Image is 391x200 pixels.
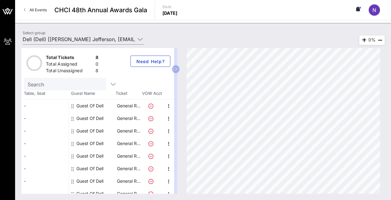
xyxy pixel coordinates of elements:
span: All Events [30,8,47,12]
div: Guest Of Dell [76,100,103,112]
p: General R… [116,187,141,200]
div: 8 [96,54,98,62]
div: Total Unassigned [46,68,93,75]
span: Table, Seat [21,90,69,97]
div: Total Assigned [46,61,93,69]
div: - [21,137,69,150]
p: General R… [116,100,141,112]
div: - [21,162,69,175]
p: General R… [116,175,141,187]
span: Guest Name [69,90,116,97]
div: Guest Of Dell [76,150,103,162]
div: Guest Of Dell [76,162,103,175]
div: - [21,150,69,162]
button: Need Help? [130,56,170,67]
p: [DATE] [162,10,178,16]
div: Guest Of Dell [76,187,103,200]
div: 8 [96,68,98,75]
div: - [21,175,69,187]
div: Guest Of Dell [76,175,103,187]
span: N [372,7,376,13]
p: General R… [116,125,141,137]
a: All Events [20,5,51,15]
div: Guest Of Dell [76,137,103,150]
div: - [21,125,69,137]
div: - [21,100,69,112]
div: Total Tickets [46,54,93,62]
p: General R… [116,162,141,175]
span: VOW Acct [141,90,163,97]
span: Ticket [116,90,141,97]
div: Guest Of Dell [76,125,103,137]
p: General R… [116,137,141,150]
span: Need Help? [136,59,165,64]
span: CHCI 48th Annual Awards Gala [54,5,147,15]
p: General R… [116,150,141,162]
div: - [21,187,69,200]
div: 0% [359,35,385,45]
div: N [369,4,380,16]
div: 0 [96,61,98,69]
label: Select group [23,30,45,35]
div: Guest Of Dell [76,112,103,125]
p: General R… [116,112,141,125]
p: Date [162,4,178,10]
div: - [21,112,69,125]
